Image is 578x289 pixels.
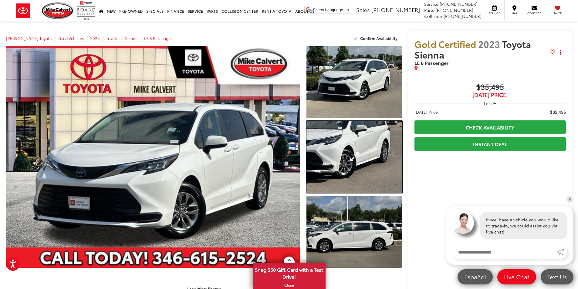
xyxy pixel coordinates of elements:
a: Check Availability [414,120,566,134]
img: Agent profile photo [452,212,474,234]
img: 2023 Toyota Sienna LE 8 Passenger [305,120,403,193]
img: 2023 Toyota Sienna LE 8 Passenger [3,45,303,269]
span: Collision [424,13,442,19]
button: Confirm Availability [350,33,402,44]
span: $35,495 [550,109,566,115]
img: Mike Calvert Toyota [42,2,74,19]
span: [PHONE_NUMBER] [371,6,420,14]
span: Saved [551,11,564,15]
a: Español [458,269,493,284]
div: If you have a vehicle you would like to trade-in, we could assist you via live chat! [480,212,567,239]
span: Sales [356,6,370,14]
span: [DATE] Price: [414,109,439,115]
span: Toyota Sienna [414,37,531,61]
span: Text Us [544,273,570,281]
input: Enter your message [452,245,556,259]
span: [PHONE_NUMBER] [440,1,478,7]
a: Sienna [125,35,138,41]
span: Live Chat [501,273,532,281]
a: Text Us [541,269,573,284]
span: LE 8 Passenger [414,59,448,66]
img: 2023 Toyota Sienna LE 8 Passenger [305,45,403,118]
a: Instant Deal [414,137,566,151]
a: Live Chat [497,269,536,284]
span: ▼ [346,8,350,12]
span: Gold Certified [414,37,476,50]
button: Actions [555,47,566,58]
a: Expand Photo 3 [306,196,402,268]
span: dropdown dots [560,50,561,55]
span: Service [488,11,501,15]
a: 2023 [90,35,100,41]
span: Español [461,273,489,281]
a: LE 8 Passenger [144,35,172,41]
span: Snag $50 Gift Card with a Test Drive! [253,263,325,282]
span: Parts [424,7,434,13]
img: 2023 Toyota Sienna LE 8 Passenger [305,195,403,269]
span: Select Language [313,8,343,12]
a: [PERSON_NAME] Toyota [6,35,52,41]
span: Map [508,11,521,15]
span: Contact [527,11,541,15]
a: Expand Photo 1 [306,46,402,118]
span: Confirm Availability [360,35,397,41]
span: [PHONE_NUMBER] [444,13,482,19]
span: [PHONE_NUMBER] [435,7,473,13]
a: Select Language​ [313,8,350,12]
button: Less [481,98,499,109]
a: Used Vehicles [58,35,84,41]
a: Toyota [106,35,119,41]
span: Service [424,1,438,7]
span: 2023 [478,37,500,50]
span: $35,495 [414,83,566,92]
a: Expand Photo 2 [306,121,402,193]
span: Less [484,101,492,106]
a: Expand Photo 0 [6,46,300,268]
a: Submit [556,245,567,259]
span: [DATE] Price: [414,92,566,98]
